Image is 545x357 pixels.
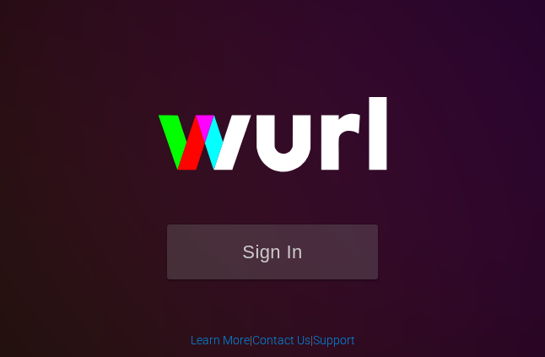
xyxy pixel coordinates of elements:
img: wurl-logo-on-black-223613ac3d8ba8fe6dc639794a292ebdb59501304c7dfd60c99c58986ef67473.svg [104,61,441,224]
a: Learn More [191,333,250,347]
a: Contact Us [252,333,310,347]
div: | | [191,332,355,349]
button: Sign In [167,224,378,279]
a: Support [313,333,355,347]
